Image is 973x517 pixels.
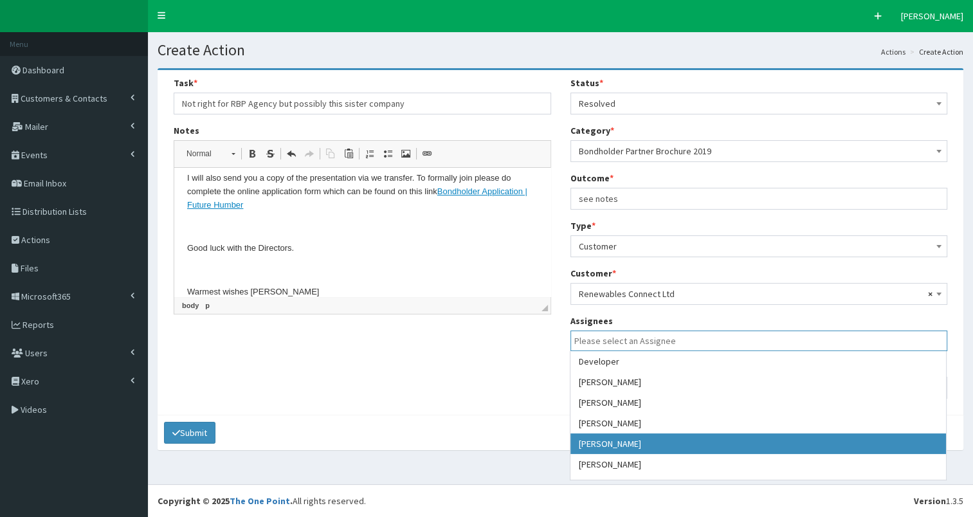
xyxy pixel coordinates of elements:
[340,145,358,162] a: Paste (Ctrl+V)
[21,291,71,302] span: Microsoft365
[230,495,290,507] a: The One Point
[13,118,363,131] p: Warmest wishes [PERSON_NAME]
[322,145,340,162] a: Copy (Ctrl+C)
[541,305,548,311] span: Drag to resize
[574,334,950,347] input: Please select an Assignee
[570,433,946,454] li: [PERSON_NAME]
[914,495,946,507] b: Version
[23,319,54,331] span: Reports
[914,494,963,507] div: 1.3.5
[579,142,940,160] span: Bondholder Partner Brochure 2019
[158,42,963,59] h1: Create Action
[164,422,215,444] button: Submit
[579,237,940,255] span: Customer
[570,392,946,413] li: [PERSON_NAME]
[570,314,613,327] label: Assignees
[300,145,318,162] a: Redo (Ctrl+Y)
[243,145,261,162] a: Bold (Ctrl+B)
[928,285,932,303] span: ×
[570,124,614,137] label: Category
[579,285,940,303] span: Renewables Connect Ltd
[21,376,39,387] span: Xero
[579,95,940,113] span: Resolved
[23,64,64,76] span: Dashboard
[570,235,948,257] span: Customer
[418,145,436,162] a: Link (Ctrl+L)
[570,140,948,162] span: Bondholder Partner Brochure 2019
[148,484,973,517] footer: All rights reserved.
[570,77,603,89] label: Status
[174,168,550,296] iframe: Rich Text Editor, notes
[570,475,946,495] li: [PERSON_NAME]
[174,124,199,137] label: Notes
[21,404,47,415] span: Videos
[361,145,379,162] a: Insert/Remove Numbered List
[570,413,946,433] li: [PERSON_NAME]
[261,145,279,162] a: Strike Through
[570,351,946,372] li: Developer
[901,10,963,22] span: [PERSON_NAME]
[282,145,300,162] a: Undo (Ctrl+Z)
[25,121,48,132] span: Mailer
[24,177,66,189] span: Email Inbox
[203,300,212,311] a: p element
[570,267,616,280] label: Customer
[21,234,50,246] span: Actions
[179,145,242,163] a: Normal
[174,77,197,89] label: Task
[570,219,596,232] label: Type
[570,172,614,185] label: Outcome
[21,262,39,274] span: Files
[379,145,397,162] a: Insert/Remove Bulleted List
[158,495,293,507] strong: Copyright © 2025 .
[179,300,201,311] a: body element
[570,283,948,305] span: Renewables Connect Ltd
[23,206,87,217] span: Distribution Lists
[21,149,48,161] span: Events
[570,93,948,114] span: Resolved
[180,145,225,162] span: Normal
[25,347,48,359] span: Users
[397,145,415,162] a: Image
[907,46,963,57] li: Create Action
[881,46,905,57] a: Actions
[570,454,946,475] li: [PERSON_NAME]
[570,372,946,392] li: [PERSON_NAME]
[21,93,107,104] span: Customers & Contacts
